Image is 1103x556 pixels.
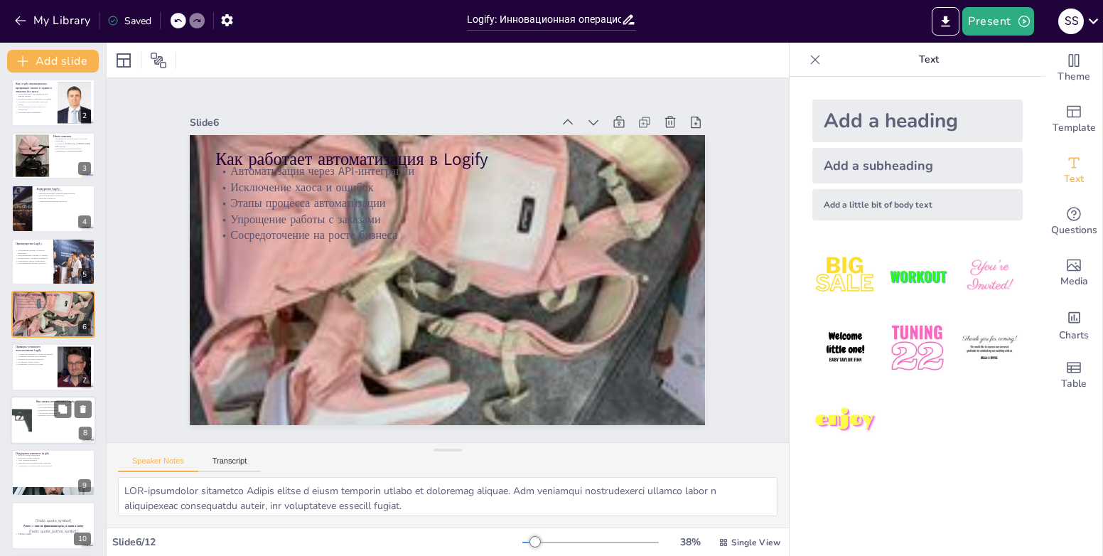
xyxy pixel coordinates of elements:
[225,139,689,204] p: Автоматизация через API-интеграции
[36,400,92,404] p: Как начать использовать Logify
[957,243,1023,309] img: 3.jpeg
[16,82,53,94] p: Как Logify автоматически превращает заказы в задачи и этикетки без хаоса
[78,268,91,281] div: 5
[812,243,878,309] img: 1.jpeg
[1060,274,1088,289] span: Media
[36,415,92,417] p: Быстрый старт работы
[16,295,91,298] p: Автоматизация через API-интеграции
[118,456,198,472] button: Speaker Notes
[16,518,91,523] p: [Todo: quote_symbol]
[812,189,1023,220] div: Add a little bit of body text
[16,363,53,366] p: Повышение точности доставки
[827,43,1031,77] p: Text
[11,132,95,179] div: 3
[53,142,91,145] p: Селлеры на Wildberries и [PERSON_NAME]
[812,315,878,381] img: 4.jpeg
[673,535,707,549] div: 38 %
[11,9,97,32] button: My Library
[36,404,92,407] p: Простота регистрации и выбора тарифа
[16,533,91,535] p: [PERSON_NAME]
[16,454,91,456] p: Круглосуточная поддержка
[16,293,91,297] p: Как работает автоматизация в Logify
[11,449,95,496] div: 9
[16,456,91,459] p: Ответы на любые вопросы
[36,190,91,193] p: Против «монстров» вроде 1С
[812,387,878,454] img: 7.jpeg
[884,315,950,381] img: 5.jpeg
[16,464,91,467] p: Адаптация к потребностям пользователей
[36,195,91,198] p: Против фулфилмент-компаний
[36,412,92,415] p: Обучающие материалы и вебинары
[1045,350,1102,401] div: Add a table
[16,451,91,456] p: Поддержка клиентов Logify
[1045,145,1102,196] div: Add text boxes
[36,409,92,412] p: Поддержка на каждом этапе
[884,243,950,309] img: 2.jpeg
[36,200,91,203] p: Стратегический партнер для роста
[16,360,53,363] p: Достижение бизнес-целей
[1061,376,1087,392] span: Table
[74,533,91,545] div: 10
[16,301,91,304] p: Этапы процесса автоматизации
[53,148,91,151] p: Небольшие интернет-магазины
[731,537,780,548] span: Single View
[16,262,49,264] p: Стратегический партнер для роста
[1045,299,1102,350] div: Add charts and graphs
[1053,120,1096,136] span: Template
[118,477,778,516] textarea: LOR-ipsumdolor sitametco Adipis elitse d eiusm temporin utlabo et doloremag aliquae. Adm veniamqu...
[107,14,151,28] div: Saved
[220,187,684,252] p: Упрощение работы с заказами
[36,187,91,191] p: Конкуренты Logify
[16,249,49,254] p: Объединение заказов, остатков и аналитики
[812,100,1023,142] div: Add a heading
[467,9,622,30] input: Insert title
[16,110,53,113] p: Синхронизация и аналитика
[16,461,91,464] p: Максимальное удовлетворение клиентов
[16,459,91,462] p: Сбор отзывов клиентов
[957,315,1023,381] img: 6.jpeg
[53,145,91,148] p: D2C-бренды
[198,456,262,472] button: Transcript
[16,528,91,533] p: [Todo: quote_author_symbol]
[78,479,91,492] div: 9
[75,400,92,417] button: Delete Slide
[16,241,49,245] p: Преимущества Logify
[1064,171,1084,187] span: Text
[16,105,53,110] p: Автоматическая печать этикеток и документов
[53,137,91,142] p: Владельцы и топ-менеджеры растущих компаний
[1045,94,1102,145] div: Add ready made slides
[205,90,567,141] div: Slide 6
[16,254,49,257] p: Предотвращение убытков от ошибок
[1045,196,1102,247] div: Get real-time input from your audience
[150,52,167,69] span: Position
[53,134,91,139] p: Наши клиенты
[226,124,690,196] p: Как работает автоматизация в Logify
[36,192,91,195] p: Против встроенных сервисов маркетплейсов
[23,524,83,528] strong: Успех — это не финальная цель, а путь к нему
[16,358,53,361] p: Примеры из реальной практики
[16,355,53,358] p: Улучшение качества обслуживания
[11,79,95,126] div: 2
[222,171,686,236] p: Этапы процесса автоматизации
[962,7,1033,36] button: Present
[16,306,91,309] p: Сосредоточение на росте бизнеса
[54,400,71,417] button: Duplicate Slide
[11,185,95,232] div: 4
[16,92,53,97] p: Автоматический сбор заказов из всех каналов продаж
[16,298,91,301] p: Исключение хаоса и ошибок
[36,406,92,409] p: Настройка интеграций
[16,303,91,306] p: Упрощение работы с заказами
[53,150,91,153] p: Стремление к масштабированию
[11,343,95,390] div: 7
[11,396,96,444] div: 8
[224,155,687,220] p: Исключение хаоса и ошибок
[932,7,959,36] button: Export to PowerPoint
[78,321,91,333] div: 6
[78,215,91,228] div: 4
[1045,43,1102,94] div: Change the overall theme
[1058,9,1084,34] div: s s
[11,291,95,338] div: 6
[11,238,95,285] div: 5
[16,100,53,105] p: Создание и распределение задач для склада
[16,353,53,355] p: Сокращение времени на обработку заказов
